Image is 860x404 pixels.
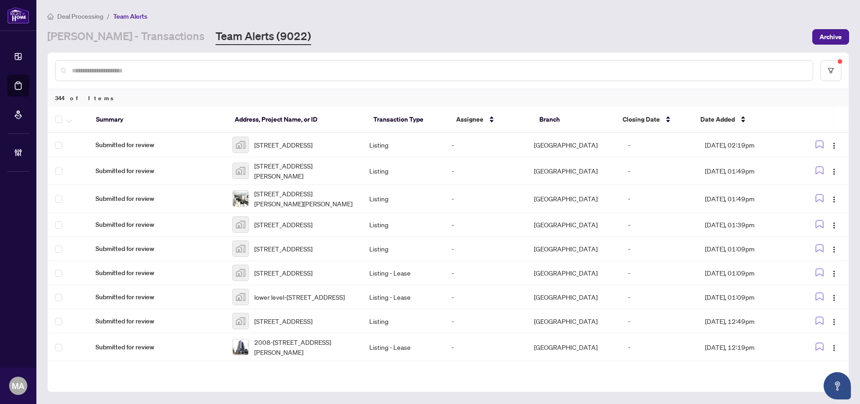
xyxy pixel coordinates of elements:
[693,107,793,133] th: Date Added
[96,244,218,254] span: Submitted for review
[233,339,248,355] img: thumbnail-img
[233,265,248,281] img: thumbnail-img
[827,138,841,152] button: Logo
[827,290,841,304] button: Logo
[621,213,698,237] td: -
[830,294,838,302] img: Logo
[107,11,110,21] li: /
[827,191,841,206] button: Logo
[827,241,841,256] button: Logo
[827,340,841,354] button: Logo
[698,309,796,333] td: [DATE], 12:49pm
[444,213,527,237] td: -
[527,333,621,361] td: [GEOGRAPHIC_DATA]
[233,241,248,256] img: thumbnail-img
[827,164,841,178] button: Logo
[527,261,621,285] td: [GEOGRAPHIC_DATA]
[698,237,796,261] td: [DATE], 01:09pm
[830,246,838,253] img: Logo
[698,333,796,361] td: [DATE], 12:19pm
[113,12,147,20] span: Team Alerts
[233,137,248,153] img: thumbnail-img
[827,314,841,328] button: Logo
[698,285,796,309] td: [DATE], 01:09pm
[615,107,693,133] th: Closing Date
[827,266,841,280] button: Logo
[621,237,698,261] td: -
[254,140,312,150] span: [STREET_ADDRESS]
[254,161,355,181] span: [STREET_ADDRESS][PERSON_NAME]
[456,114,483,124] span: Assignee
[96,220,218,230] span: Submitted for review
[827,217,841,232] button: Logo
[47,29,205,45] a: [PERSON_NAME] - Transactions
[254,316,312,326] span: [STREET_ADDRESS]
[700,114,735,124] span: Date Added
[96,140,218,150] span: Submitted for review
[830,142,838,149] img: Logo
[233,289,248,305] img: thumbnail-img
[621,333,698,361] td: -
[233,313,248,329] img: thumbnail-img
[96,268,218,278] span: Submitted for review
[362,237,444,261] td: Listing
[527,157,621,185] td: [GEOGRAPHIC_DATA]
[698,213,796,237] td: [DATE], 01:39pm
[233,163,248,179] img: thumbnail-img
[12,379,25,392] span: MA
[527,309,621,333] td: [GEOGRAPHIC_DATA]
[623,114,660,124] span: Closing Date
[527,213,621,237] td: [GEOGRAPHIC_DATA]
[362,133,444,157] td: Listing
[444,157,527,185] td: -
[830,222,838,229] img: Logo
[621,185,698,213] td: -
[698,157,796,185] td: [DATE], 01:49pm
[444,285,527,309] td: -
[254,268,312,278] span: [STREET_ADDRESS]
[96,316,218,326] span: Submitted for review
[444,185,527,213] td: -
[254,220,312,230] span: [STREET_ADDRESS]
[527,133,621,157] td: [GEOGRAPHIC_DATA]
[362,285,444,309] td: Listing - Lease
[820,30,842,44] span: Archive
[830,196,838,203] img: Logo
[362,261,444,285] td: Listing - Lease
[830,318,838,326] img: Logo
[830,168,838,175] img: Logo
[828,67,834,74] span: filter
[820,60,841,81] button: filter
[7,7,29,24] img: logo
[96,166,218,176] span: Submitted for review
[96,342,218,352] span: Submitted for review
[698,185,796,213] td: [DATE], 01:49pm
[527,237,621,261] td: [GEOGRAPHIC_DATA]
[621,285,698,309] td: -
[698,133,796,157] td: [DATE], 02:19pm
[48,89,849,107] div: 344 of Items
[362,185,444,213] td: Listing
[96,292,218,302] span: Submitted for review
[532,107,615,133] th: Branch
[444,133,527,157] td: -
[527,185,621,213] td: [GEOGRAPHIC_DATA]
[621,261,698,285] td: -
[254,292,345,302] span: lower level-[STREET_ADDRESS]
[444,261,527,285] td: -
[227,107,366,133] th: Address, Project Name, or ID
[233,191,248,206] img: thumbnail-img
[89,107,227,133] th: Summary
[216,29,311,45] a: Team Alerts (9022)
[621,157,698,185] td: -
[57,12,103,20] span: Deal Processing
[621,133,698,157] td: -
[362,309,444,333] td: Listing
[824,372,851,399] button: Open asap
[362,157,444,185] td: Listing
[444,237,527,261] td: -
[698,261,796,285] td: [DATE], 01:09pm
[47,13,54,20] span: home
[254,337,355,357] span: 2008-[STREET_ADDRESS][PERSON_NAME]
[444,333,527,361] td: -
